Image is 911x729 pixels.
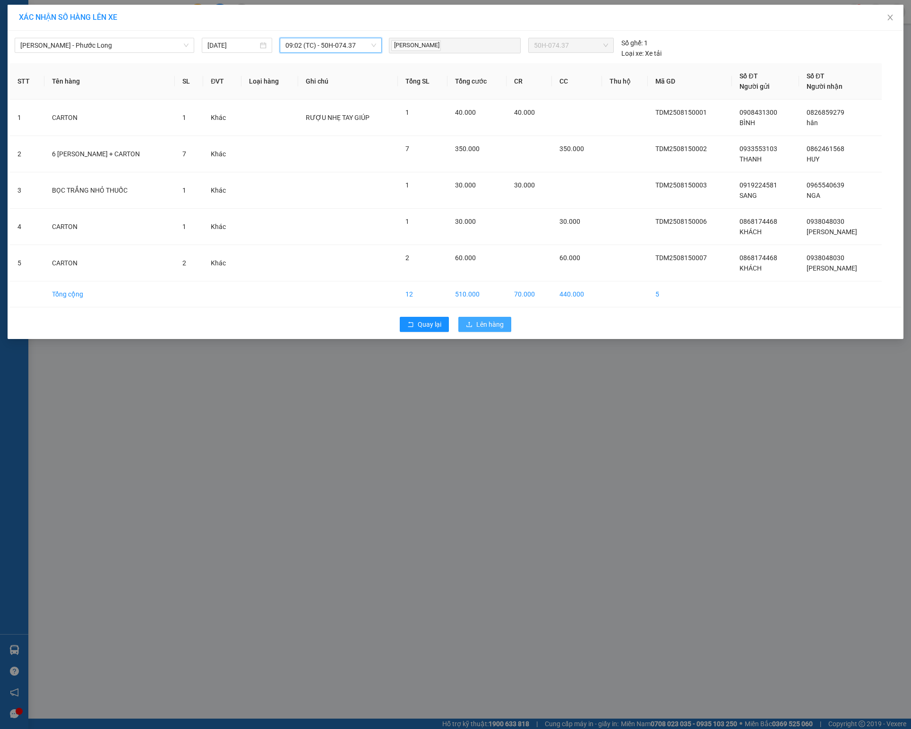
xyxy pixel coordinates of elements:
[298,63,398,100] th: Ghi chú
[175,63,204,100] th: SL
[74,9,96,19] span: Nhận:
[807,228,857,236] span: [PERSON_NAME]
[74,49,87,59] span: DĐ:
[44,136,174,172] td: 6 [PERSON_NAME] + CARTON
[405,145,409,153] span: 7
[44,245,174,281] td: CARTON
[391,40,441,51] span: [PERSON_NAME]
[407,321,414,329] span: rollback
[507,63,552,100] th: CR
[807,218,844,225] span: 0938048030
[10,172,44,209] td: 3
[655,181,707,189] span: TDM2508150003
[10,209,44,245] td: 4
[10,100,44,136] td: 1
[739,218,777,225] span: 0868174468
[10,63,44,100] th: STT
[739,155,762,163] span: THANH
[447,63,507,100] th: Tổng cước
[455,145,480,153] span: 350.000
[739,109,777,116] span: 0908431300
[418,319,441,330] span: Quay lại
[602,63,648,100] th: Thu hộ
[877,5,903,31] button: Close
[807,254,844,262] span: 0938048030
[621,38,648,48] div: 1
[182,223,186,230] span: 1
[8,55,62,121] span: TRẠM THU PHÍ LÁI THIÊU
[8,8,67,31] div: VP Thủ Dầu Một
[886,14,894,21] span: close
[44,281,174,307] td: Tổng cộng
[807,181,844,189] span: 0965540639
[466,321,473,329] span: upload
[739,228,762,236] span: KHÁCH
[405,254,409,262] span: 2
[514,109,535,116] span: 40.000
[285,38,376,52] span: 09:02 (TC) - 50H-074.37
[552,281,602,307] td: 440.000
[807,192,820,199] span: NGA
[405,109,409,116] span: 1
[455,254,476,262] span: 60.000
[621,48,662,59] div: Xe tải
[203,136,241,172] td: Khác
[455,181,476,189] span: 30.000
[507,281,552,307] td: 70.000
[8,9,23,19] span: Gửi:
[241,63,298,100] th: Loại hàng
[807,155,819,163] span: HUY
[182,114,186,121] span: 1
[182,150,186,158] span: 7
[182,186,186,194] span: 1
[739,264,762,272] span: KHÁCH
[621,48,644,59] span: Loại xe:
[655,254,707,262] span: TDM2508150007
[552,63,602,100] th: CC
[398,63,447,100] th: Tổng SL
[655,109,707,116] span: TDM2508150001
[44,172,174,209] td: BỌC TRẮNG NHỎ THUỐC
[8,60,22,70] span: DĐ:
[476,319,504,330] span: Lên hàng
[621,38,643,48] span: Số ghế:
[306,114,370,121] span: RƯỢU NHẸ TAY GIÚP
[655,145,707,153] span: TDM2508150002
[74,8,211,19] div: VP Chơn Thành
[203,245,241,281] td: Khác
[203,172,241,209] td: Khác
[203,100,241,136] td: Khác
[739,254,777,262] span: 0868174468
[648,281,732,307] td: 5
[807,145,844,153] span: 0862461568
[559,254,580,262] span: 60.000
[739,145,777,153] span: 0933553103
[400,317,449,332] button: rollbackQuay lại
[182,259,186,267] span: 2
[19,13,117,22] span: XÁC NHẬN SỐ HÀNG LÊN XE
[203,209,241,245] td: Khác
[807,72,825,80] span: Số ĐT
[447,281,507,307] td: 510.000
[739,72,757,80] span: Số ĐT
[655,218,707,225] span: TDM2508150006
[203,63,241,100] th: ĐVT
[405,218,409,225] span: 1
[739,83,770,90] span: Người gửi
[739,181,777,189] span: 0919224581
[398,281,447,307] td: 12
[207,40,258,51] input: 15/08/2025
[739,192,757,199] span: SANG
[807,83,842,90] span: Người nhận
[10,136,44,172] td: 2
[514,181,535,189] span: 30.000
[455,109,476,116] span: 40.000
[8,31,67,42] div: KHÁCH
[10,245,44,281] td: 5
[405,181,409,189] span: 1
[807,119,818,127] span: hân
[559,218,580,225] span: 30.000
[20,38,189,52] span: Hồ Chí Minh - Phước Long
[807,264,857,272] span: [PERSON_NAME]
[458,317,511,332] button: uploadLên hàng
